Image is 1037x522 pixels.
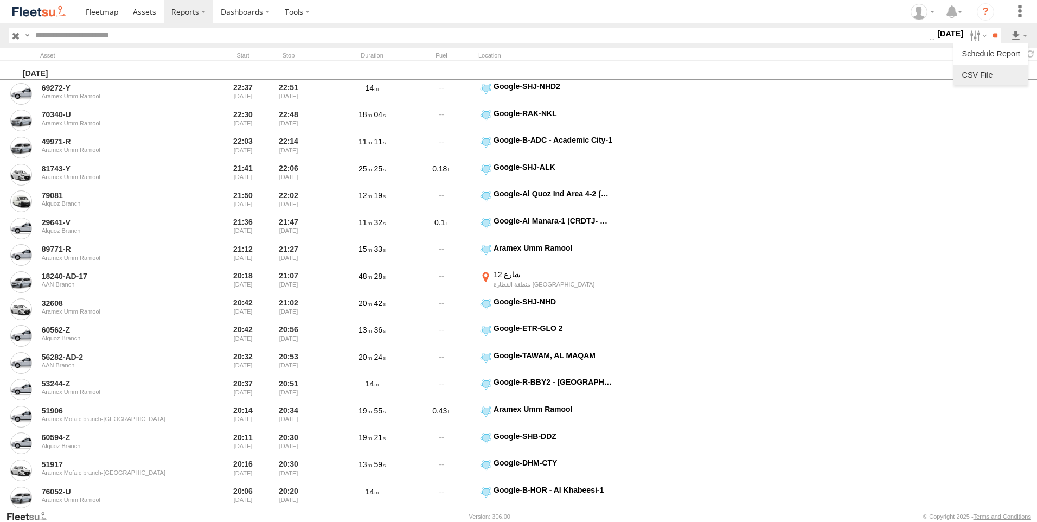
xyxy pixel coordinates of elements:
[374,110,386,119] span: 04
[494,323,612,333] div: Google-ETR-GLO 2
[366,379,379,388] span: 14
[268,135,309,160] div: 22:14 [DATE]
[222,135,264,160] div: Entered prior to selected date range
[374,272,386,281] span: 28
[42,325,190,335] a: 60562-Z
[359,299,372,308] span: 20
[359,164,372,173] span: 25
[374,353,386,361] span: 24
[222,323,264,348] div: Entered prior to selected date range
[42,83,190,93] a: 69272-Y
[494,404,612,414] div: Aramex Umm Ramool
[494,216,612,226] div: Google-Al Manara-1 (CRDTJ- UMM1)
[494,458,612,468] div: Google-DHM-CTY
[494,270,612,279] div: شارع 12
[222,404,264,429] div: Entered prior to selected date range
[359,110,372,119] span: 18
[42,298,190,308] a: 32608
[494,189,612,199] div: Google-Al Quoz Ind Area 4-2 (K-AQZ3)
[222,351,264,375] div: Entered prior to selected date range
[494,135,612,145] div: Google-B-ADC - Academic City-1
[23,28,31,43] label: Search Query
[222,243,264,268] div: Entered prior to selected date range
[42,416,190,422] div: Aramex Mofaic branch-[GEOGRAPHIC_DATA]
[965,28,989,43] label: Search Filter Options
[42,460,190,469] a: 51917
[42,254,190,261] div: Aramex Umm Ramool
[222,189,264,214] div: Entered prior to selected date range
[42,469,190,476] div: Aramex Mofaic branch-[GEOGRAPHIC_DATA]
[268,404,309,429] div: 20:34 [DATE]
[222,485,264,510] div: Entered prior to selected date range
[907,4,938,20] div: Erwin Rualo
[374,326,386,334] span: 36
[42,137,190,147] a: 49971-R
[222,162,264,187] div: Entered prior to selected date range
[359,245,372,253] span: 15
[42,496,190,503] div: Aramex Umm Ramool
[974,513,1031,520] a: Terms and Conditions
[42,93,190,99] div: Aramex Umm Ramool
[494,377,612,387] div: Google-R-BBY2 - [GEOGRAPHIC_DATA]
[268,485,309,510] div: 20:20 [DATE]
[374,191,386,200] span: 19
[359,137,372,146] span: 11
[478,404,614,429] label: Click to View Event Location
[268,109,309,133] div: 22:48 [DATE]
[494,431,612,441] div: Google-SHB-DDZ
[409,404,474,429] div: 0.43
[222,109,264,133] div: Entered prior to selected date range
[374,245,386,253] span: 33
[268,431,309,456] div: 20:30 [DATE]
[42,406,190,416] a: 51906
[494,351,612,360] div: Google-TAWAM, AL MAQAM
[478,189,614,214] label: Click to View Event Location
[42,443,190,449] div: Alquoz Branch
[6,511,56,522] a: Visit our Website
[478,377,614,402] label: Click to View Event Location
[374,299,386,308] span: 42
[374,137,386,146] span: 11
[42,244,190,254] a: 89771-R
[42,362,190,368] div: AAN Branch
[42,147,190,153] div: Aramex Umm Ramool
[494,485,612,495] div: Google-B-HOR - Al Khabeesi-1
[42,110,190,119] a: 70340-U
[42,281,190,288] div: AAN Branch
[268,81,309,106] div: 22:51 [DATE]
[222,297,264,322] div: Entered prior to selected date range
[374,460,386,469] span: 59
[366,84,379,92] span: 14
[42,308,190,315] div: Aramex Umm Ramool
[222,377,264,402] div: Entered prior to selected date range
[268,351,309,375] div: 20:53 [DATE]
[359,460,372,469] span: 13
[42,389,190,395] div: Aramex Umm Ramool
[478,351,614,375] label: Click to View Event Location
[42,379,190,389] a: 53244-Z
[11,4,67,19] img: fleetsu-logo-horizontal.svg
[359,433,372,442] span: 19
[374,433,386,442] span: 21
[359,218,372,227] span: 11
[374,218,386,227] span: 32
[478,109,614,133] label: Click to View Event Location
[268,216,309,241] div: 21:47 [DATE]
[268,297,309,322] div: 21:02 [DATE]
[359,191,372,200] span: 12
[935,28,965,40] label: [DATE]
[42,432,190,442] a: 60594-Z
[923,513,1031,520] div: © Copyright 2025 -
[478,162,614,187] label: Click to View Event Location
[42,190,190,200] a: 79081
[268,243,309,268] div: 21:27 [DATE]
[268,323,309,348] div: 20:56 [DATE]
[359,406,372,415] span: 19
[366,487,379,496] span: 14
[42,271,190,281] a: 18240-AD-17
[409,216,474,241] div: 0.1
[494,297,612,307] div: Google-SHJ-NHD
[222,81,264,106] div: Entered prior to selected date range
[222,216,264,241] div: Entered prior to selected date range
[478,216,614,241] label: Click to View Event Location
